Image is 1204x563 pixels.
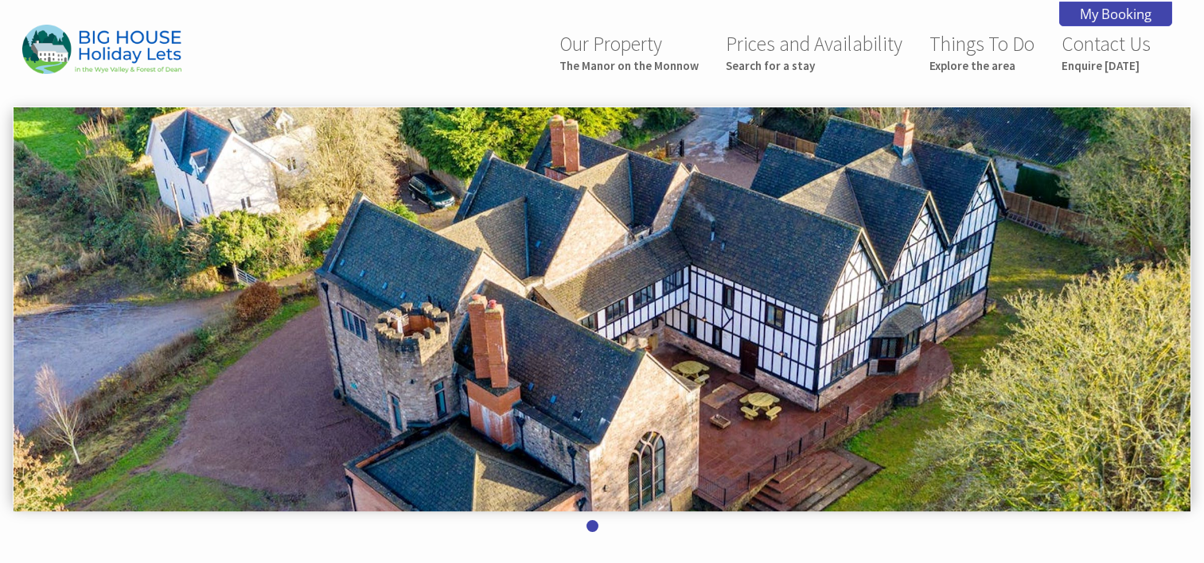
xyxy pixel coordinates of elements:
small: Search for a stay [726,58,902,73]
a: Prices and AvailabilitySearch for a stay [726,31,902,73]
a: Our PropertyThe Manor on the Monnow [559,31,699,73]
a: Things To DoExplore the area [929,31,1035,73]
small: The Manor on the Monnow [559,58,699,73]
small: Explore the area [929,58,1035,73]
img: The Manor on the Monnow [22,25,181,73]
a: My Booking [1059,2,1172,26]
a: Contact UsEnquire [DATE] [1062,31,1151,73]
small: Enquire [DATE] [1062,58,1151,73]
